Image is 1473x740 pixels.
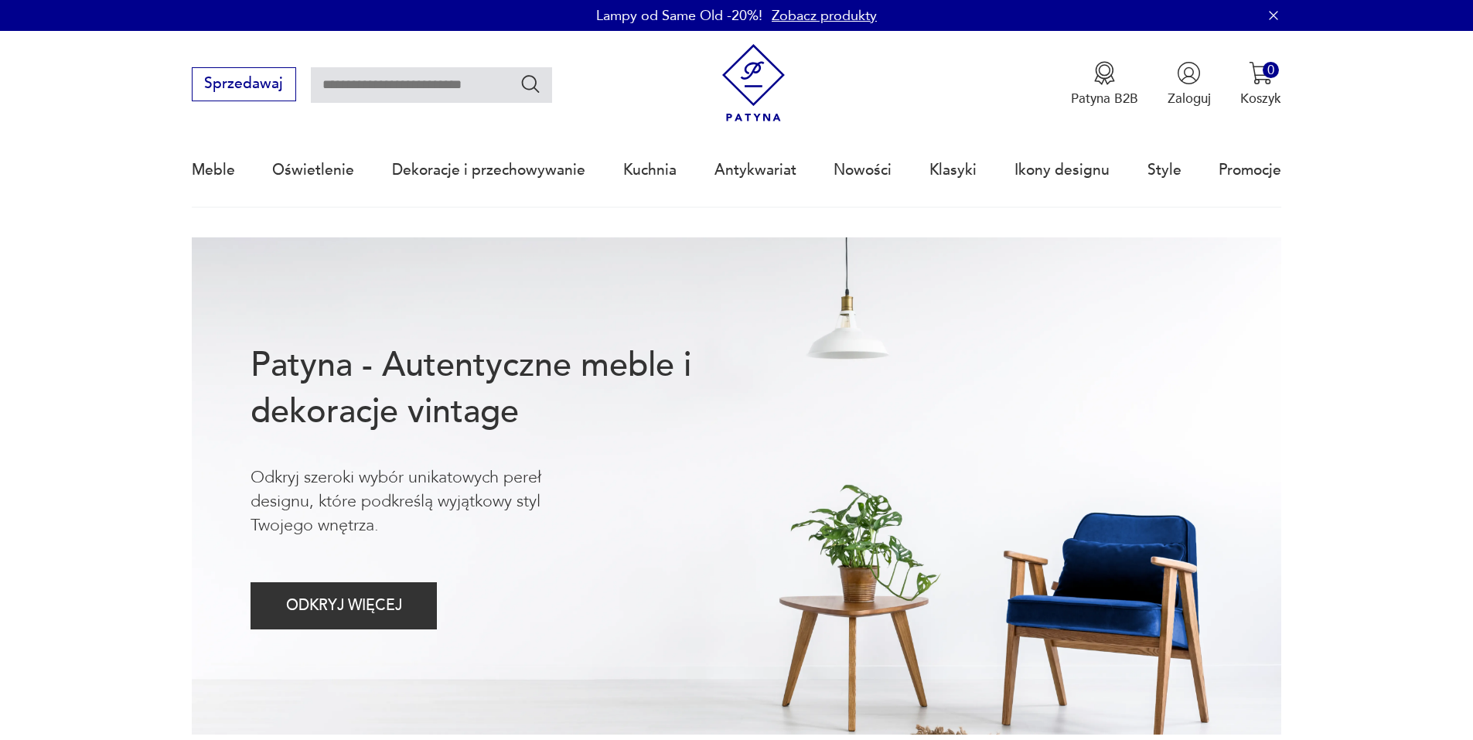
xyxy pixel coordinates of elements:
[1263,62,1279,78] div: 0
[1219,135,1281,206] a: Promocje
[192,79,296,91] a: Sprzedawaj
[772,6,877,26] a: Zobacz produkty
[192,67,296,101] button: Sprzedawaj
[929,135,977,206] a: Klasyki
[834,135,892,206] a: Nowości
[714,135,796,206] a: Antykwariat
[520,73,542,95] button: Szukaj
[1177,61,1201,85] img: Ikonka użytkownika
[251,601,437,613] a: ODKRYJ WIĘCEJ
[596,6,762,26] p: Lampy od Same Old -20%!
[192,135,235,206] a: Meble
[1240,61,1281,107] button: 0Koszyk
[1249,61,1273,85] img: Ikona koszyka
[1168,90,1211,107] p: Zaloguj
[1014,135,1110,206] a: Ikony designu
[272,135,354,206] a: Oświetlenie
[392,135,585,206] a: Dekoracje i przechowywanie
[1093,61,1117,85] img: Ikona medalu
[714,44,793,122] img: Patyna - sklep z meblami i dekoracjami vintage
[251,343,752,435] h1: Patyna - Autentyczne meble i dekoracje vintage
[1168,61,1211,107] button: Zaloguj
[623,135,677,206] a: Kuchnia
[1071,61,1138,107] button: Patyna B2B
[1071,61,1138,107] a: Ikona medaluPatyna B2B
[251,582,437,629] button: ODKRYJ WIĘCEJ
[1071,90,1138,107] p: Patyna B2B
[251,465,603,538] p: Odkryj szeroki wybór unikatowych pereł designu, które podkreślą wyjątkowy styl Twojego wnętrza.
[1147,135,1181,206] a: Style
[1240,90,1281,107] p: Koszyk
